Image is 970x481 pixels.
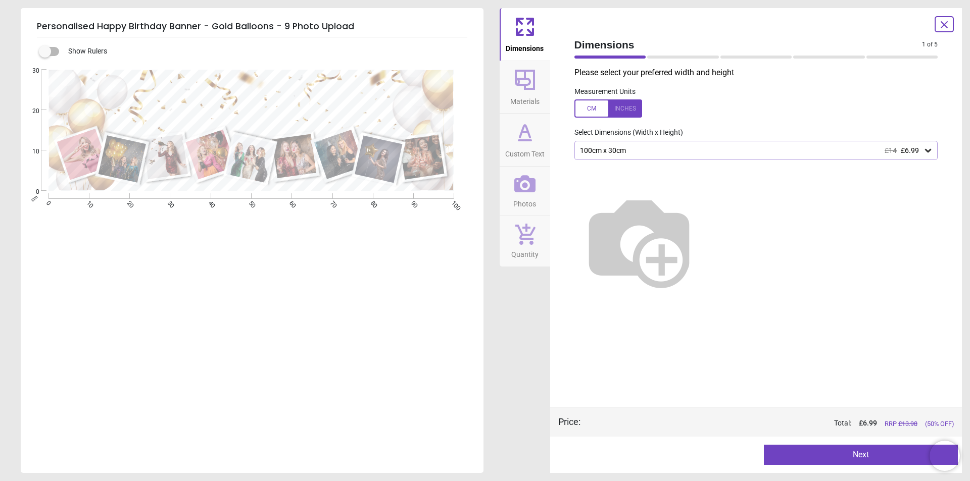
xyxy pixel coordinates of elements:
[500,167,550,216] button: Photos
[574,67,946,78] p: Please select your preferred width and height
[885,146,897,154] span: £14
[20,67,39,75] span: 30
[558,415,580,428] div: Price :
[500,114,550,166] button: Custom Text
[764,445,958,465] button: Next
[885,419,917,429] span: RRP
[579,146,924,155] div: 100cm x 30cm
[20,188,39,196] span: 0
[859,418,877,429] span: £
[574,176,704,305] img: Helper for size comparison
[506,39,544,54] span: Dimensions
[863,419,877,427] span: 6.99
[922,40,938,49] span: 1 of 5
[500,61,550,114] button: Materials
[574,37,923,52] span: Dimensions
[500,216,550,266] button: Quantity
[500,8,550,61] button: Dimensions
[930,441,960,471] iframe: Brevo live chat
[505,144,545,159] span: Custom Text
[510,92,540,107] span: Materials
[596,418,954,429] div: Total:
[45,45,483,58] div: Show Rulers
[513,194,536,209] span: Photos
[511,245,539,260] span: Quantity
[925,419,954,429] span: (50% OFF)
[20,147,39,156] span: 10
[37,16,467,37] h5: Personalised Happy Birthday Banner - Gold Balloons - 9 Photo Upload
[566,128,683,138] label: Select Dimensions (Width x Height)
[574,87,636,97] label: Measurement Units
[20,107,39,116] span: 20
[901,146,919,154] span: £6.99
[898,420,917,427] span: £ 13.98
